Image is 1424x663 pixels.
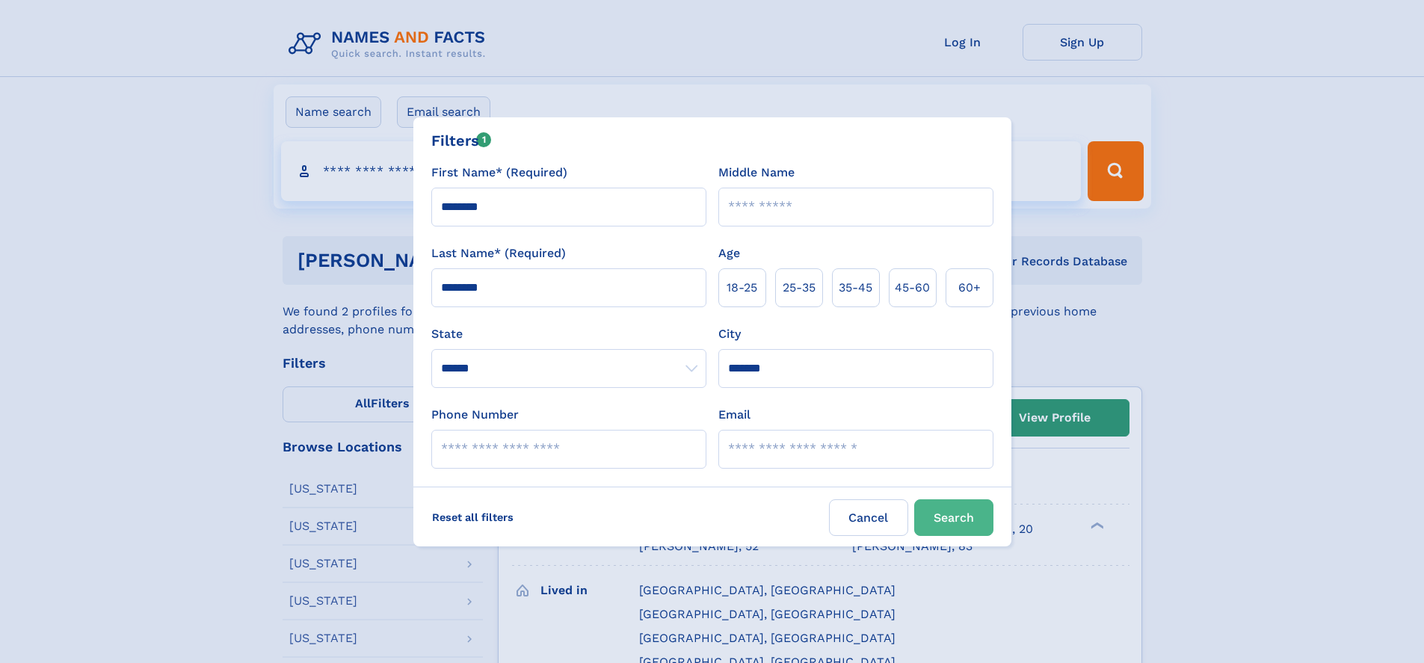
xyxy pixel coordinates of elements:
[839,279,872,297] span: 35‑45
[895,279,930,297] span: 45‑60
[718,325,741,343] label: City
[422,499,523,535] label: Reset all filters
[431,325,706,343] label: State
[718,244,740,262] label: Age
[431,244,566,262] label: Last Name* (Required)
[727,279,757,297] span: 18‑25
[914,499,993,536] button: Search
[431,164,567,182] label: First Name* (Required)
[783,279,816,297] span: 25‑35
[431,129,492,152] div: Filters
[958,279,981,297] span: 60+
[431,406,519,424] label: Phone Number
[718,406,750,424] label: Email
[829,499,908,536] label: Cancel
[718,164,795,182] label: Middle Name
